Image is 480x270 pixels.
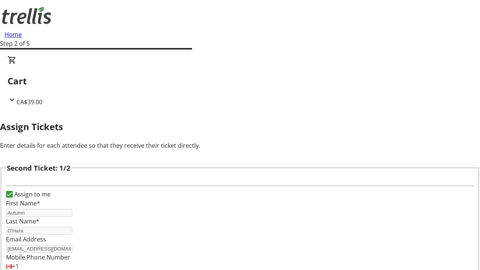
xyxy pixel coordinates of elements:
[7,74,472,88] h2: Cart
[7,163,70,173] h3: Second Ticket: 1/2
[6,235,46,243] label: Email Address
[6,253,70,261] label: Mobile Phone Number
[6,217,39,225] label: Last Name*
[6,199,40,207] label: First Name*
[13,190,51,199] label: Assign to me
[16,98,42,106] span: CA$39.00
[7,55,472,106] div: CartCA$39.00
